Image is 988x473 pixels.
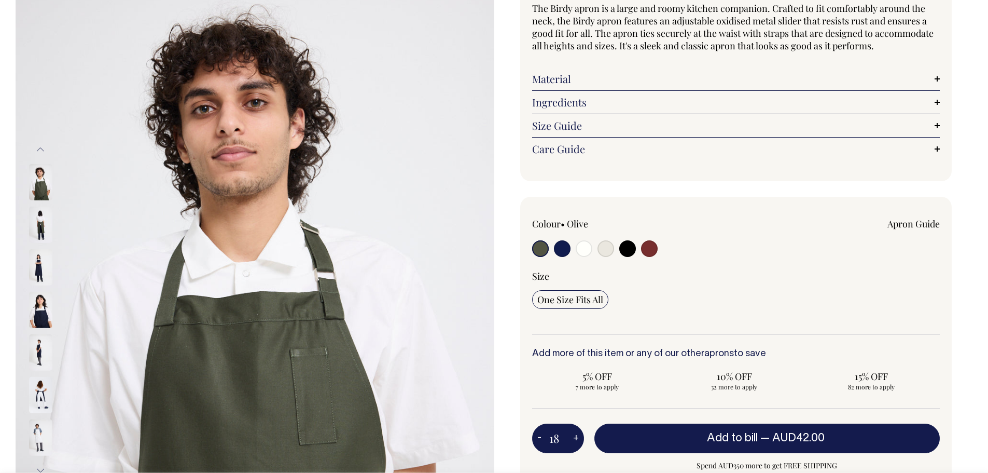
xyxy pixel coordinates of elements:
span: 5% OFF [537,370,658,383]
input: 10% OFF 32 more to apply [669,367,800,394]
span: 32 more to apply [674,383,795,391]
div: Colour [532,218,695,230]
label: Olive [567,218,588,230]
button: + [568,428,584,449]
span: One Size Fits All [537,293,603,306]
img: dark-navy [29,334,52,371]
button: Previous [33,138,48,161]
img: dark-navy [29,377,52,413]
input: 15% OFF 82 more to apply [806,367,937,394]
button: Add to bill —AUD42.00 [594,424,940,453]
img: off-white [29,420,52,456]
span: Spend AUD350 more to get FREE SHIPPING [594,460,940,472]
a: aprons [704,349,734,358]
h6: Add more of this item or any of our other to save [532,349,940,359]
span: AUD42.00 [772,433,825,443]
a: Apron Guide [887,218,940,230]
span: 10% OFF [674,370,795,383]
span: Add to bill [707,433,758,443]
input: 5% OFF 7 more to apply [532,367,663,394]
img: dark-navy [29,249,52,286]
input: One Size Fits All [532,290,608,309]
button: - [532,428,547,449]
span: — [760,433,827,443]
a: Ingredients [532,96,940,109]
img: dark-navy [29,292,52,328]
div: Size [532,270,940,282]
img: olive [29,164,52,200]
span: 82 more to apply [811,383,931,391]
a: Care Guide [532,143,940,155]
a: Size Guide [532,119,940,132]
span: 7 more to apply [537,383,658,391]
a: Material [532,73,940,85]
img: olive [29,207,52,243]
span: 15% OFF [811,370,931,383]
span: The Birdy apron is a large and roomy kitchen companion. Crafted to fit comfortably around the nec... [532,2,934,52]
span: • [561,218,565,230]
